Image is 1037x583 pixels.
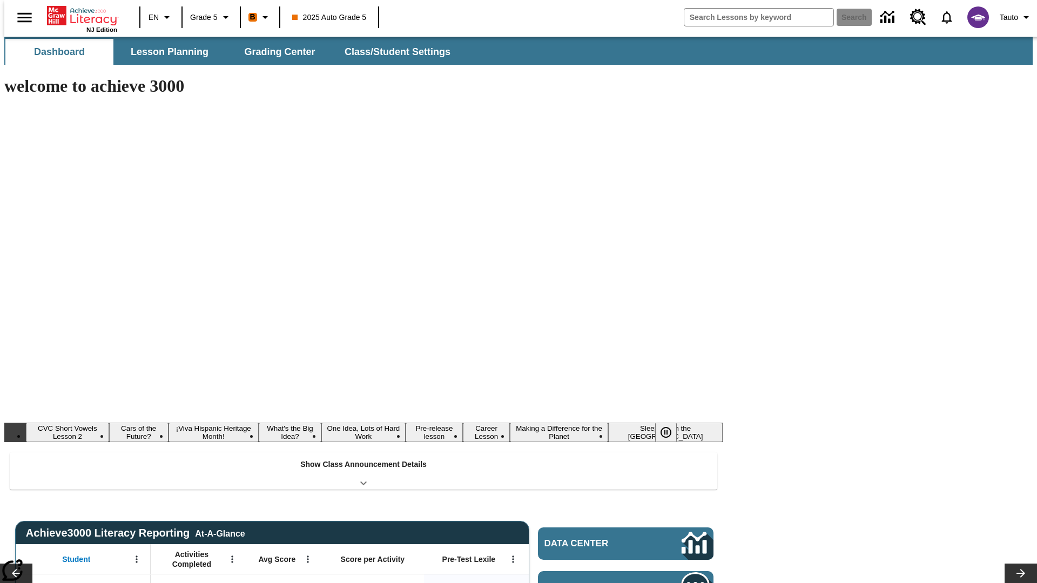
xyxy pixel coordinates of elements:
span: Student [62,554,90,564]
button: Slide 1 CVC Short Vowels Lesson 2 [26,423,109,442]
span: B [250,10,255,24]
span: EN [149,12,159,23]
span: NJ Edition [86,26,117,33]
a: Data Center [538,527,713,560]
button: Grading Center [226,39,334,65]
button: Slide 7 Career Lesson [463,423,510,442]
span: Grade 5 [190,12,218,23]
button: Open side menu [9,2,41,33]
div: SubNavbar [4,39,460,65]
span: 2025 Auto Grade 5 [292,12,367,23]
button: Slide 2 Cars of the Future? [109,423,169,442]
button: Pause [655,423,677,442]
a: Data Center [874,3,904,32]
button: Open Menu [300,551,316,567]
button: Select a new avatar [961,3,995,31]
div: At-A-Glance [195,527,245,539]
button: Slide 8 Making a Difference for the Planet [510,423,608,442]
button: Class/Student Settings [336,39,459,65]
a: Resource Center, Will open in new tab [904,3,933,32]
img: avatar image [967,6,989,28]
div: SubNavbar [4,37,1033,65]
p: Show Class Announcement Details [300,459,427,470]
div: Pause [655,423,688,442]
input: search field [684,9,833,26]
button: Grade: Grade 5, Select a grade [186,8,237,27]
button: Slide 3 ¡Viva Hispanic Heritage Month! [169,423,259,442]
span: Data Center [544,538,645,549]
span: Avg Score [258,554,295,564]
button: Lesson carousel, Next [1005,564,1037,583]
a: Notifications [933,3,961,31]
span: Activities Completed [156,550,227,569]
button: Open Menu [505,551,521,567]
button: Open Menu [224,551,240,567]
button: Slide 9 Sleepless in the Animal Kingdom [608,423,723,442]
button: Slide 5 One Idea, Lots of Hard Work [321,423,406,442]
button: Boost Class color is orange. Change class color [244,8,276,27]
button: Dashboard [5,39,113,65]
button: Language: EN, Select a language [144,8,178,27]
a: Home [47,5,117,26]
button: Profile/Settings [995,8,1037,27]
h1: welcome to achieve 3000 [4,76,723,96]
span: Score per Activity [341,554,405,564]
div: Home [47,4,117,33]
button: Lesson Planning [116,39,224,65]
span: Pre-Test Lexile [442,554,496,564]
div: Show Class Announcement Details [10,452,717,490]
span: Tauto [1000,12,1018,23]
button: Slide 6 Pre-release lesson [406,423,463,442]
button: Open Menu [129,551,145,567]
button: Slide 4 What's the Big Idea? [259,423,321,442]
span: Achieve3000 Literacy Reporting [26,527,245,539]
